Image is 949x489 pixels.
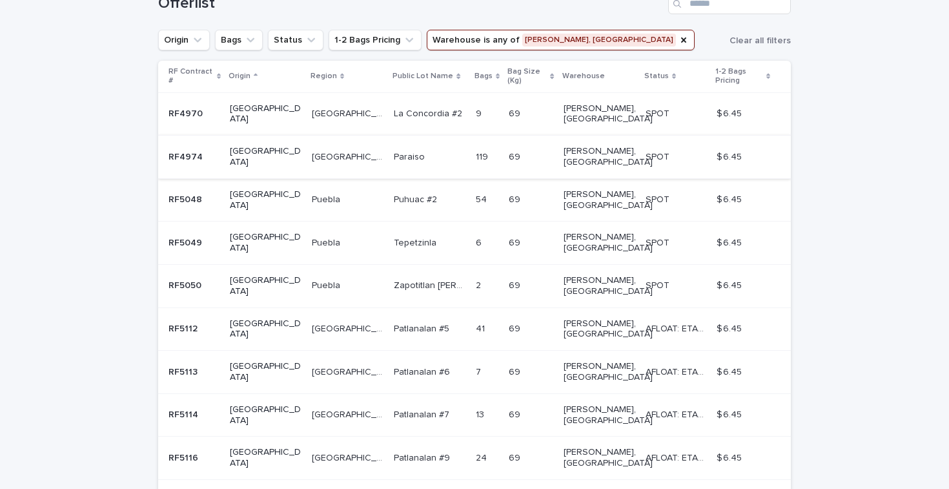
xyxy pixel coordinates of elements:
[394,235,439,249] p: Tepetzinla
[311,69,337,83] p: Region
[562,69,605,83] p: Warehouse
[509,192,523,205] p: 69
[476,450,489,464] p: 24
[158,307,791,351] tr: RF5112RF5112 [GEOGRAPHIC_DATA][GEOGRAPHIC_DATA][GEOGRAPHIC_DATA] Patlanalan #5Patlanalan #5 4141 ...
[476,106,484,120] p: 9
[646,235,672,249] p: SPOT
[230,361,301,383] p: [GEOGRAPHIC_DATA]
[394,407,452,421] p: Patlanalan #7
[646,149,672,163] p: SPOT
[717,364,744,378] p: $ 6.45
[476,364,484,378] p: 7
[312,278,343,291] p: Puebla
[394,278,467,291] p: Zapotitlan de Mendez
[509,235,523,249] p: 69
[646,278,672,291] p: SPOT
[476,149,491,163] p: 119
[476,321,487,335] p: 41
[268,30,323,50] button: Status
[646,450,709,464] p: AFLOAT: ETA 08-20-2025
[168,65,214,88] p: RF Contract #
[158,351,791,394] tr: RF5113RF5113 [GEOGRAPHIC_DATA][GEOGRAPHIC_DATA][GEOGRAPHIC_DATA] Patlanalan #6Patlanalan #6 77 69...
[646,321,709,335] p: AFLOAT: ETA 08-20-2025
[394,321,452,335] p: Patlanalan #5
[158,30,210,50] button: Origin
[509,321,523,335] p: 69
[168,192,205,205] p: RF5048
[394,450,453,464] p: Patlanalan #9
[476,407,487,421] p: 13
[158,222,791,265] tr: RF5049RF5049 [GEOGRAPHIC_DATA]PueblaPuebla TepetzinlaTepetzinla 66 6969 [PERSON_NAME], [GEOGRAPHI...
[158,136,791,179] tr: RF4974RF4974 [GEOGRAPHIC_DATA][GEOGRAPHIC_DATA][GEOGRAPHIC_DATA] ParaisoParaiso 119119 6969 [PERS...
[509,106,523,120] p: 69
[215,30,263,50] button: Bags
[168,149,205,163] p: RF4974
[717,407,744,421] p: $ 6.45
[394,192,440,205] p: Puhuac #2
[158,178,791,222] tr: RF5048RF5048 [GEOGRAPHIC_DATA]PueblaPuebla Puhuac #2Puhuac #2 5454 6969 [PERSON_NAME], [GEOGRAPHI...
[230,275,301,297] p: [GEOGRAPHIC_DATA]
[476,278,484,291] p: 2
[168,106,205,120] p: RF4970
[476,192,489,205] p: 54
[312,364,386,378] p: [GEOGRAPHIC_DATA]
[312,149,386,163] p: [GEOGRAPHIC_DATA]
[168,450,201,464] p: RF5116
[394,364,453,378] p: Patlanalan #6
[509,149,523,163] p: 69
[312,106,386,120] p: [GEOGRAPHIC_DATA]
[509,450,523,464] p: 69
[168,407,201,421] p: RF5114
[717,149,744,163] p: $ 6.45
[715,65,763,88] p: 1-2 Bags Pricing
[717,278,744,291] p: $ 6.45
[230,404,301,426] p: [GEOGRAPHIC_DATA]
[168,235,205,249] p: RF5049
[158,92,791,136] tr: RF4970RF4970 [GEOGRAPHIC_DATA][GEOGRAPHIC_DATA][GEOGRAPHIC_DATA] La Concordia #2La Concordia #2 9...
[717,450,744,464] p: $ 6.45
[312,321,386,335] p: [GEOGRAPHIC_DATA]
[717,106,744,120] p: $ 6.45
[312,407,386,421] p: [GEOGRAPHIC_DATA]
[229,69,250,83] p: Origin
[230,103,301,125] p: [GEOGRAPHIC_DATA]
[717,235,744,249] p: $ 6.45
[230,447,301,469] p: [GEOGRAPHIC_DATA]
[646,407,709,421] p: AFLOAT: ETA 08-20-2025
[394,106,465,120] p: La Concordia #2
[509,407,523,421] p: 69
[724,31,791,50] button: Clear all filters
[474,69,493,83] p: Bags
[717,192,744,205] p: $ 6.45
[168,364,200,378] p: RF5113
[158,437,791,480] tr: RF5116RF5116 [GEOGRAPHIC_DATA][GEOGRAPHIC_DATA][GEOGRAPHIC_DATA] Patlanalan #9Patlanalan #9 2424 ...
[230,146,301,168] p: [GEOGRAPHIC_DATA]
[230,232,301,254] p: [GEOGRAPHIC_DATA]
[230,189,301,211] p: [GEOGRAPHIC_DATA]
[312,235,343,249] p: Puebla
[230,318,301,340] p: [GEOGRAPHIC_DATA]
[427,30,695,50] button: Warehouse
[646,106,672,120] p: SPOT
[507,65,547,88] p: Bag Size (Kg)
[476,235,484,249] p: 6
[394,149,427,163] p: Paraiso
[730,36,791,45] span: Clear all filters
[644,69,669,83] p: Status
[158,393,791,437] tr: RF5114RF5114 [GEOGRAPHIC_DATA][GEOGRAPHIC_DATA][GEOGRAPHIC_DATA] Patlanalan #7Patlanalan #7 1313 ...
[168,321,200,335] p: RF5112
[646,192,672,205] p: SPOT
[329,30,422,50] button: 1-2 Bags Pricing
[509,278,523,291] p: 69
[158,264,791,307] tr: RF5050RF5050 [GEOGRAPHIC_DATA]PueblaPuebla Zapotitlan [PERSON_NAME]Zapotitlan [PERSON_NAME] 22 69...
[646,364,709,378] p: AFLOAT: ETA 08-20-2025
[393,69,453,83] p: Public Lot Name
[717,321,744,335] p: $ 6.45
[312,450,386,464] p: [GEOGRAPHIC_DATA]
[509,364,523,378] p: 69
[312,192,343,205] p: Puebla
[168,278,204,291] p: RF5050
